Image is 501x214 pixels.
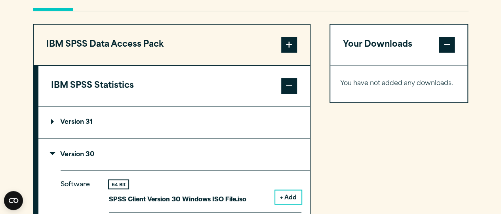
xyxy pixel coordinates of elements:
button: Your Downloads [330,25,468,65]
summary: Version 30 [38,138,310,170]
p: SPSS Client Version 30 Windows ISO File.iso [109,193,246,204]
button: IBM SPSS Data Access Pack [34,25,310,65]
div: 64 Bit [109,180,128,188]
button: + Add [275,190,301,204]
p: Version 30 [51,151,94,157]
p: Version 31 [51,119,93,125]
summary: Version 31 [38,106,310,138]
button: Open CMP widget [4,191,23,210]
div: Your Downloads [330,65,468,102]
p: You have not added any downloads. [340,78,458,89]
button: IBM SPSS Statistics [38,66,310,106]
